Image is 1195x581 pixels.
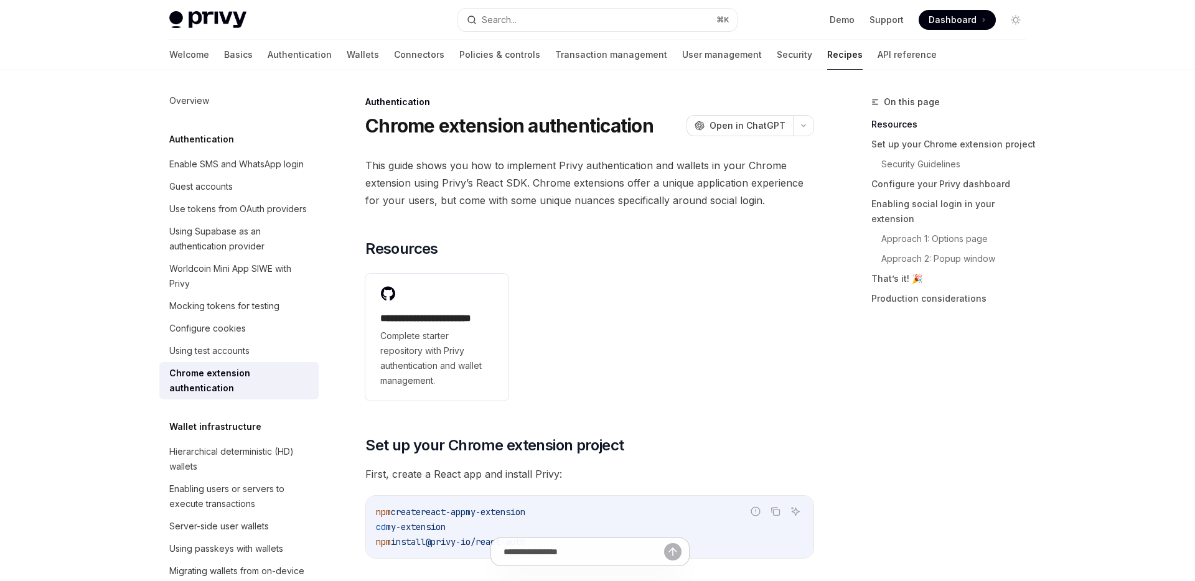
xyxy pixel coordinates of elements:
[159,175,319,198] a: Guest accounts
[827,40,863,70] a: Recipes
[169,481,311,511] div: Enabling users or servers to execute transactions
[871,134,1036,154] a: Set up your Chrome extension project
[169,40,209,70] a: Welcome
[169,366,311,396] div: Chrome extension authentication
[169,321,246,336] div: Configure cookies
[365,157,814,209] span: This guide shows you how to implement Privy authentication and wallets in your Chrome extension u...
[347,40,379,70] a: Wallets
[482,12,517,27] div: Search...
[871,114,1036,134] a: Resources
[365,239,438,259] span: Resources
[884,95,940,109] span: On this page
[919,10,996,30] a: Dashboard
[747,503,764,519] button: Report incorrect code
[169,343,250,358] div: Using test accounts
[169,202,307,216] div: Use tokens from OAuth providers
[159,220,319,258] a: Using Supabase as an authentication provider
[159,515,319,537] a: Server-side user wallets
[881,154,1036,174] a: Security Guidelines
[376,506,391,518] span: npm
[268,40,332,70] a: Authentication
[159,537,319,560] a: Using passkeys with wallets
[391,506,421,518] span: create
[159,198,319,220] a: Use tokens from OAuth providers
[664,543,682,560] button: Send message
[871,174,1036,194] a: Configure your Privy dashboard
[881,249,1036,269] a: Approach 2: Popup window
[869,14,904,26] a: Support
[159,362,319,399] a: Chrome extension authentication
[365,96,814,108] div: Authentication
[394,40,444,70] a: Connectors
[169,299,279,314] div: Mocking tokens for testing
[169,519,269,534] div: Server-side user wallets
[687,115,793,136] button: Open in ChatGPT
[169,261,311,291] div: Worldcoin Mini App SIWE with Privy
[871,289,1036,309] a: Production considerations
[159,258,319,295] a: Worldcoin Mini App SIWE with Privy
[169,179,233,194] div: Guest accounts
[159,440,319,478] a: Hierarchical deterministic (HD) wallets
[871,269,1036,289] a: That’s it! 🎉
[365,274,508,401] a: **** **** **** **** ****Complete starter repository with Privy authentication and wallet management.
[458,9,737,31] button: Search...⌘K
[159,153,319,175] a: Enable SMS and WhatsApp login
[376,521,386,532] span: cd
[169,419,261,434] h5: Wallet infrastructure
[169,93,209,108] div: Overview
[871,194,1036,229] a: Enabling social login in your extension
[169,444,311,474] div: Hierarchical deterministic (HD) wallets
[929,14,977,26] span: Dashboard
[159,340,319,362] a: Using test accounts
[386,521,446,532] span: my-extension
[767,503,784,519] button: Copy the contents from the code block
[710,119,785,132] span: Open in ChatGPT
[421,506,466,518] span: react-app
[716,15,729,25] span: ⌘ K
[365,114,654,137] h1: Chrome extension authentication
[881,229,1036,249] a: Approach 1: Options page
[159,90,319,112] a: Overview
[830,14,855,26] a: Demo
[878,40,937,70] a: API reference
[365,435,624,455] span: Set up your Chrome extension project
[787,503,804,519] button: Ask AI
[777,40,812,70] a: Security
[169,11,246,29] img: light logo
[682,40,762,70] a: User management
[380,328,494,388] span: Complete starter repository with Privy authentication and wallet management.
[159,317,319,340] a: Configure cookies
[555,40,667,70] a: Transaction management
[459,40,540,70] a: Policies & controls
[466,506,525,518] span: my-extension
[224,40,253,70] a: Basics
[169,157,304,172] div: Enable SMS and WhatsApp login
[365,465,814,483] span: First, create a React app and install Privy:
[159,295,319,317] a: Mocking tokens for testing
[159,478,319,515] a: Enabling users or servers to execute transactions
[169,541,283,556] div: Using passkeys with wallets
[1006,10,1026,30] button: Toggle dark mode
[169,132,234,147] h5: Authentication
[169,224,311,254] div: Using Supabase as an authentication provider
